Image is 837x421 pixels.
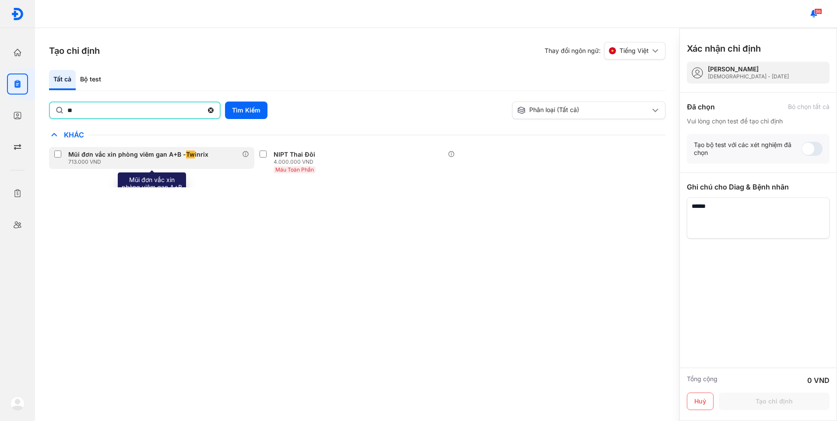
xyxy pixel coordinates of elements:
div: Mũi đơn vắc xin phòng viêm gan A+B - inrix [68,151,208,158]
div: Tổng cộng [687,375,717,386]
button: Huỷ [687,393,714,410]
div: [PERSON_NAME] [708,65,789,73]
h3: Tạo chỉ định [49,45,100,57]
div: Tạo bộ test với các xét nghiệm đã chọn [694,141,802,157]
div: Tất cả [49,70,76,90]
div: Vui lòng chọn test để tạo chỉ định [687,117,830,125]
span: Tw [186,151,195,158]
div: Ghi chú cho Diag & Bệnh nhân [687,182,830,192]
img: logo [11,396,25,410]
button: Tìm Kiếm [225,102,267,119]
div: Đã chọn [687,102,715,112]
span: Khác [60,130,88,139]
div: [DEMOGRAPHIC_DATA] - [DATE] [708,73,789,80]
div: 713.000 VND [68,158,212,165]
div: Bỏ chọn tất cả [788,103,830,111]
div: Thay đổi ngôn ngữ: [545,42,665,60]
button: Tạo chỉ định [719,393,830,410]
div: NIPT Thai Đôi [274,151,315,158]
span: 96 [814,8,822,14]
div: Bộ test [76,70,106,90]
img: logo [11,7,24,21]
span: Máu Toàn Phần [275,166,314,173]
div: 4.000.000 VND [274,158,319,165]
div: Phân loại (Tất cả) [517,106,650,115]
h3: Xác nhận chỉ định [687,42,761,55]
span: Tiếng Việt [619,47,649,55]
div: 0 VND [807,375,830,386]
